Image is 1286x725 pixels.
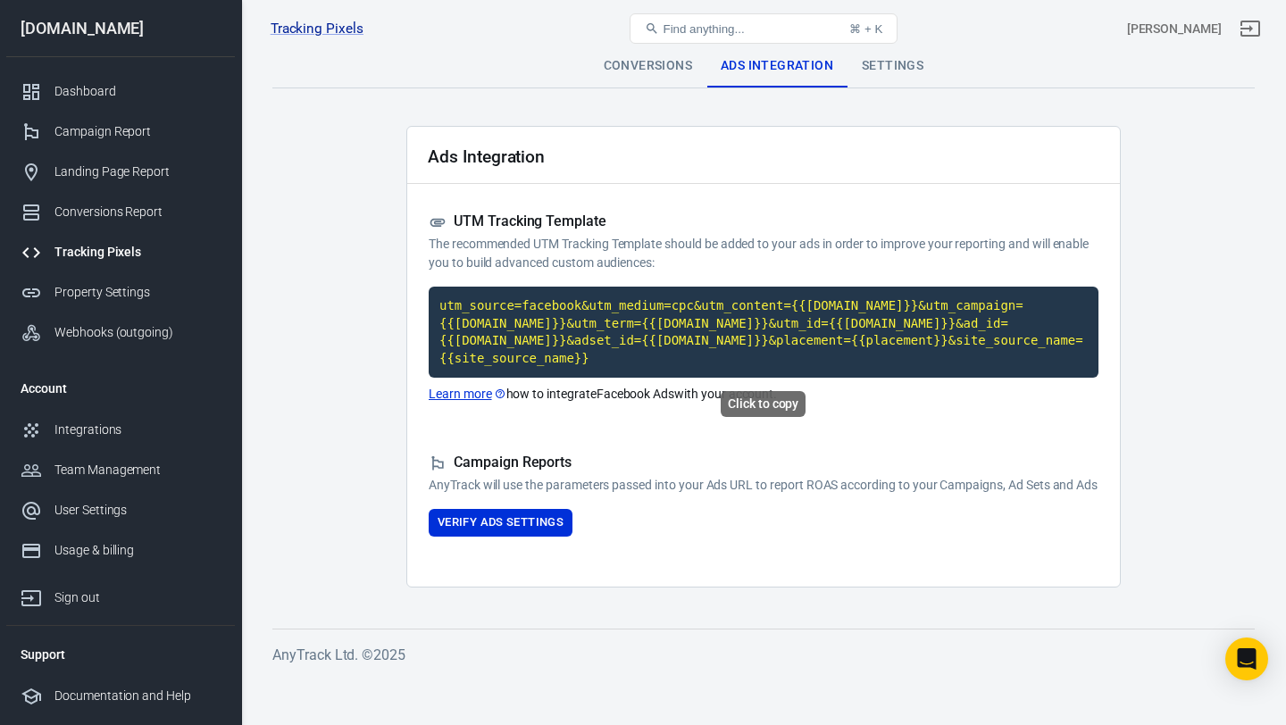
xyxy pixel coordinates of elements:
a: Team Management [6,450,235,490]
a: Integrations [6,410,235,450]
div: Documentation and Help [54,687,221,705]
div: Landing Page Report [54,162,221,181]
h5: UTM Tracking Template [429,212,1098,231]
p: AnyTrack will use the parameters passed into your Ads URL to report ROAS according to your Campai... [429,476,1098,495]
div: Integrations [54,421,221,439]
button: Find anything...⌘ + K [630,13,898,44]
h2: Ads Integration [428,147,545,166]
div: User Settings [54,501,221,520]
div: ⌘ + K [849,22,882,36]
div: Campaign Report [54,122,221,141]
li: Support [6,633,235,676]
div: Account id: Ul97uTIP [1127,20,1222,38]
div: Usage & billing [54,541,221,560]
div: Property Settings [54,283,221,302]
li: Account [6,367,235,410]
a: Webhooks (outgoing) [6,312,235,353]
div: Settings [848,45,938,87]
a: Tracking Pixels [271,20,363,38]
span: Find anything... [663,22,744,36]
a: User Settings [6,490,235,530]
button: Verify Ads Settings [429,509,572,537]
a: Sign out [1229,7,1272,50]
div: Click to copy [721,391,806,417]
p: The recommended UTM Tracking Template should be added to your ads in order to improve your report... [429,235,1098,272]
a: Usage & billing [6,530,235,571]
div: Open Intercom Messenger [1225,637,1268,680]
code: Click to copy [429,287,1098,378]
a: Sign out [6,571,235,618]
a: Campaign Report [6,112,235,152]
div: [DOMAIN_NAME] [6,21,235,37]
div: Conversions Report [54,203,221,221]
a: Dashboard [6,71,235,112]
p: how to integrate Facebook Ads with your account. [429,385,1098,404]
div: Webhooks (outgoing) [54,323,221,342]
h5: Campaign Reports [429,454,1098,472]
a: Property Settings [6,272,235,312]
div: Conversions [589,45,706,87]
div: Ads Integration [706,45,848,87]
a: Learn more [429,385,506,404]
h6: AnyTrack Ltd. © 2025 [272,644,1255,666]
div: Tracking Pixels [54,243,221,262]
div: Team Management [54,461,221,479]
a: Landing Page Report [6,152,235,192]
a: Conversions Report [6,192,235,232]
a: Tracking Pixels [6,232,235,272]
div: Dashboard [54,82,221,101]
div: Sign out [54,588,221,607]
